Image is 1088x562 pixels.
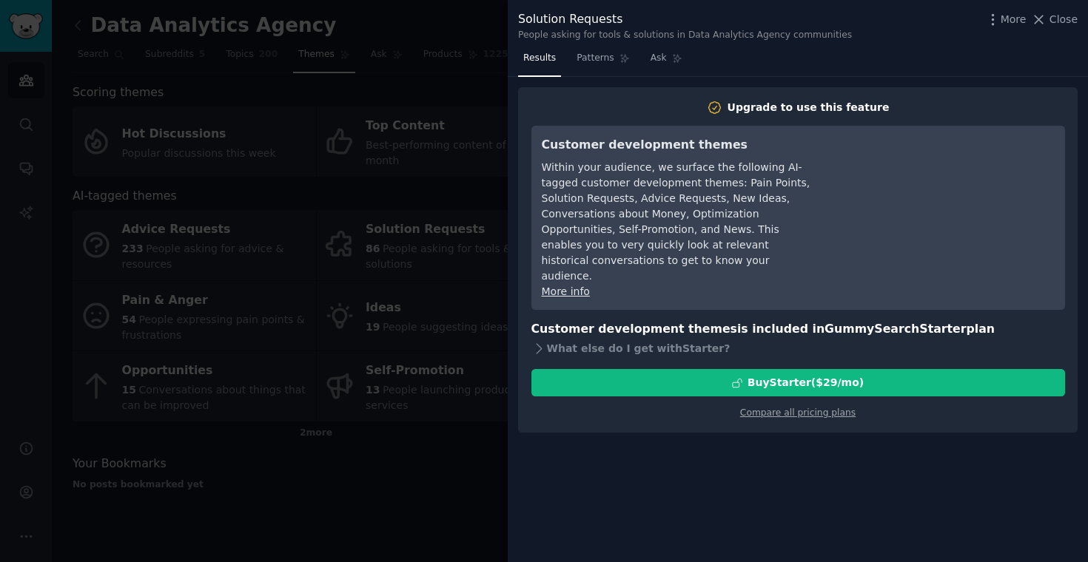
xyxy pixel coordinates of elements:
span: Ask [651,52,667,65]
a: Compare all pricing plans [740,407,856,418]
a: Results [518,47,561,77]
button: More [985,12,1027,27]
a: Patterns [571,47,634,77]
span: GummySearch Starter [825,322,966,336]
a: Ask [645,47,688,77]
div: People asking for tools & solutions in Data Analytics Agency communities [518,29,852,42]
div: Buy Starter ($ 29 /mo ) [748,375,864,390]
span: More [1001,12,1027,27]
button: Close [1031,12,1078,27]
a: More info [542,285,590,297]
button: BuyStarter($29/mo) [531,369,1065,396]
h3: Customer development themes [542,136,812,155]
div: Solution Requests [518,10,852,29]
div: Within your audience, we surface the following AI-tagged customer development themes: Pain Points... [542,160,812,284]
div: Upgrade to use this feature [728,100,890,115]
div: What else do I get with Starter ? [531,338,1065,359]
span: Patterns [577,52,614,65]
span: Results [523,52,556,65]
h3: Customer development themes is included in plan [531,320,1065,339]
iframe: YouTube video player [833,136,1055,247]
span: Close [1050,12,1078,27]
